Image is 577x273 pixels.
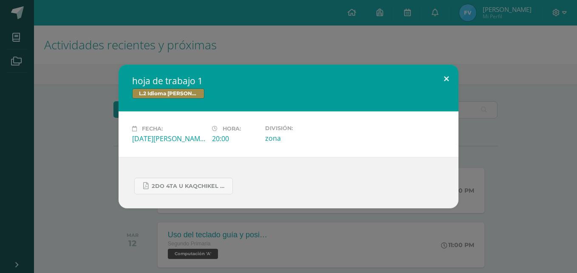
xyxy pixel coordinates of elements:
[223,125,241,132] span: Hora:
[434,65,458,94] button: Close (Esc)
[265,134,338,143] div: zona
[265,125,338,131] label: División:
[212,134,258,143] div: 20:00
[132,134,205,143] div: [DATE][PERSON_NAME]
[142,125,163,132] span: Fecha:
[134,178,233,194] a: 2do 4ta U kaqchikel hoja de trabajo.pdf
[132,88,204,99] span: L.2 Idioma [PERSON_NAME]
[132,75,445,87] h2: hoja de trabajo 1
[152,183,228,190] span: 2do 4ta U kaqchikel hoja de trabajo.pdf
